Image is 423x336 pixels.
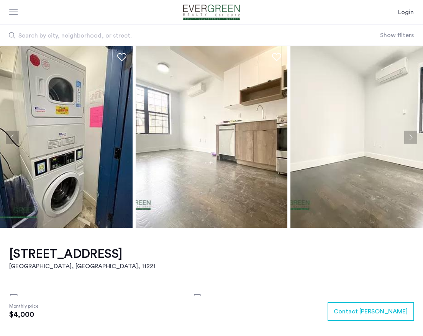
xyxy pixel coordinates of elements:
[9,310,38,319] span: $4,000
[380,31,414,40] button: Show or hide filters
[9,262,156,271] h2: [GEOGRAPHIC_DATA], [GEOGRAPHIC_DATA] , 11221
[398,8,414,17] a: Login
[328,302,414,321] button: button
[174,5,249,20] img: logo
[9,246,156,271] a: [STREET_ADDRESS][GEOGRAPHIC_DATA], [GEOGRAPHIC_DATA], 11221
[18,31,323,40] span: Search by city, neighborhood, or street.
[9,302,38,310] span: Monthly price
[334,307,408,316] span: Contact [PERSON_NAME]
[208,294,272,303] div: 3
[174,5,249,20] a: Cazamio Logo
[136,46,287,228] img: apartment
[6,131,19,144] button: Previous apartment
[119,294,183,303] div: $8,000.00
[404,131,417,144] button: Next apartment
[9,246,156,262] h1: [STREET_ADDRESS]
[25,294,89,303] div: $4,000
[391,305,415,328] iframe: chat widget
